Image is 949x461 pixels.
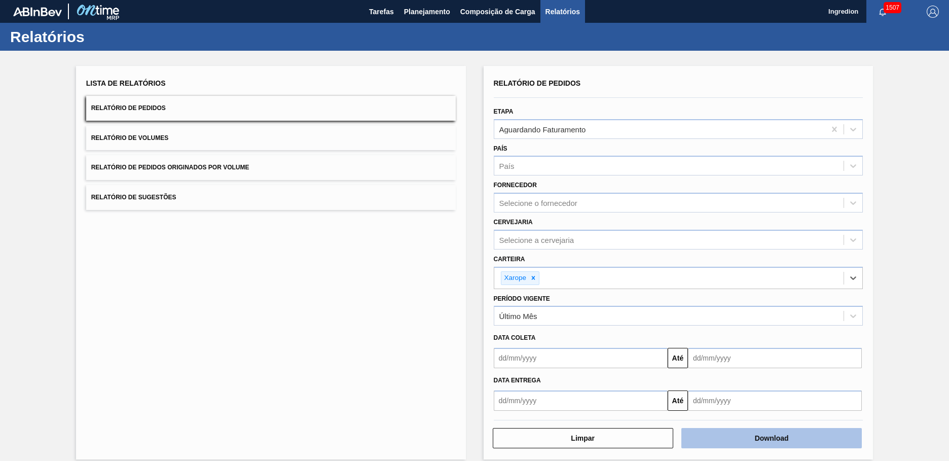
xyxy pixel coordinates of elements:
span: Planejamento [404,6,450,18]
span: 1507 [884,2,901,13]
div: Selecione a cervejaria [499,235,574,244]
label: Período Vigente [494,295,550,302]
button: Notificações [866,5,899,19]
div: Xarope [501,272,528,285]
input: dd/mm/yyyy [688,348,862,368]
button: Relatório de Pedidos [86,96,456,121]
div: Selecione o fornecedor [499,199,577,207]
span: Relatório de Pedidos [91,104,166,112]
span: Relatório de Sugestões [91,194,176,201]
span: Data entrega [494,377,541,384]
h1: Relatórios [10,31,190,43]
span: Relatório de Pedidos Originados por Volume [91,164,249,171]
img: TNhmsLtSVTkK8tSr43FrP2fwEKptu5GPRR3wAAAABJRU5ErkJggg== [13,7,62,16]
span: Relatório de Pedidos [494,79,581,87]
input: dd/mm/yyyy [494,348,668,368]
span: Lista de Relatórios [86,79,166,87]
button: Download [681,428,862,448]
span: Tarefas [369,6,394,18]
button: Até [668,348,688,368]
label: Cervejaria [494,219,533,226]
div: Aguardando Faturamento [499,125,586,133]
button: Relatório de Pedidos Originados por Volume [86,155,456,180]
input: dd/mm/yyyy [688,391,862,411]
label: Carteira [494,256,525,263]
span: Data coleta [494,334,536,341]
div: País [499,162,515,170]
input: dd/mm/yyyy [494,391,668,411]
button: Até [668,391,688,411]
div: Último Mês [499,312,537,321]
label: País [494,145,507,152]
button: Relatório de Sugestões [86,185,456,210]
img: Logout [927,6,939,18]
span: Relatório de Volumes [91,134,168,141]
span: Relatórios [545,6,580,18]
label: Fornecedor [494,182,537,189]
span: Composição de Carga [460,6,535,18]
label: Etapa [494,108,514,115]
button: Limpar [493,428,673,448]
button: Relatório de Volumes [86,126,456,151]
